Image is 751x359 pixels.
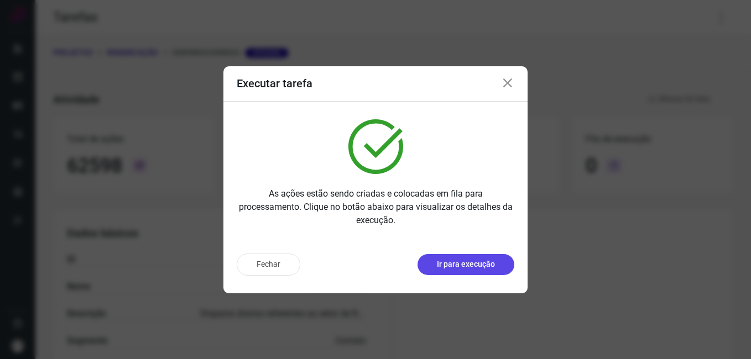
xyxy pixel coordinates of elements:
button: Ir para execução [418,254,514,275]
h3: Executar tarefa [237,77,312,90]
button: Fechar [237,254,300,276]
p: Ir para execução [437,258,495,270]
img: verified.svg [348,119,403,174]
p: As ações estão sendo criadas e colocadas em fila para processamento. Clique no botão abaixo para ... [237,187,514,227]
